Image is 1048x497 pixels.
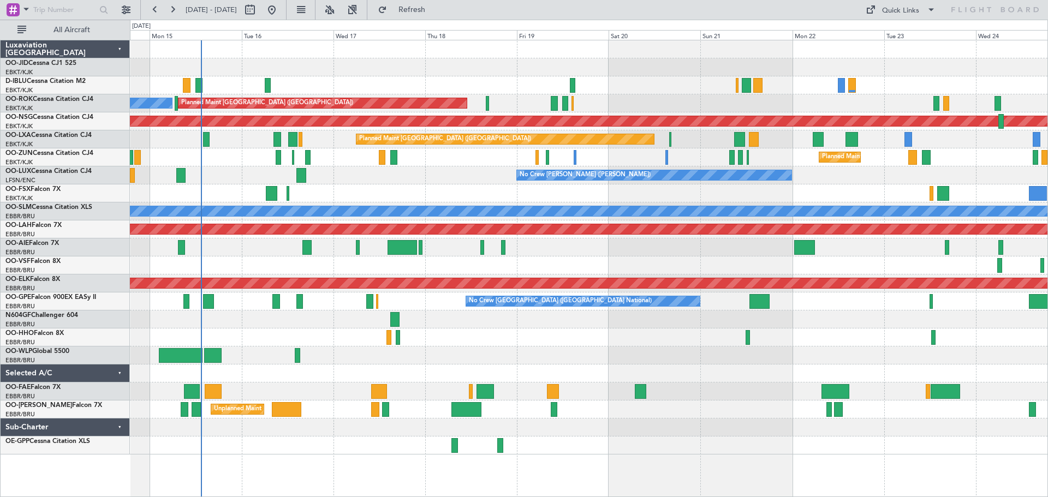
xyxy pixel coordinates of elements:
[33,2,96,18] input: Trip Number
[517,30,609,40] div: Fri 19
[5,284,35,292] a: EBBR/BRU
[5,78,27,85] span: D-IBLU
[700,30,792,40] div: Sun 21
[150,30,241,40] div: Mon 15
[884,30,976,40] div: Tue 23
[520,167,651,183] div: No Crew [PERSON_NAME] ([PERSON_NAME])
[5,96,93,103] a: OO-ROKCessna Citation CJ4
[5,258,61,265] a: OO-VSFFalcon 8X
[5,356,35,364] a: EBBR/BRU
[5,86,33,94] a: EBKT/KJK
[793,30,884,40] div: Mon 22
[5,140,33,148] a: EBKT/KJK
[822,149,949,165] div: Planned Maint Kortrijk-[GEOGRAPHIC_DATA]
[5,132,31,139] span: OO-LXA
[5,114,33,121] span: OO-NSG
[5,240,29,247] span: OO-AIE
[609,30,700,40] div: Sat 20
[5,302,35,310] a: EBBR/BRU
[5,230,35,238] a: EBBR/BRU
[5,384,61,391] a: OO-FAEFalcon 7X
[5,194,33,202] a: EBKT/KJK
[5,60,76,67] a: OO-JIDCessna CJ1 525
[5,248,35,256] a: EBBR/BRU
[5,150,93,157] a: OO-ZUNCessna Citation CJ4
[5,240,59,247] a: OO-AIEFalcon 7X
[242,30,334,40] div: Tue 16
[5,402,102,409] a: OO-[PERSON_NAME]Falcon 7X
[5,96,33,103] span: OO-ROK
[5,258,31,265] span: OO-VSF
[5,438,90,445] a: OE-GPPCessna Citation XLS
[5,168,92,175] a: OO-LUXCessna Citation CJ4
[5,312,78,319] a: N604GFChallenger 604
[5,438,29,445] span: OE-GPP
[5,222,62,229] a: OO-LAHFalcon 7X
[5,338,35,346] a: EBBR/BRU
[334,30,425,40] div: Wed 17
[5,266,35,274] a: EBBR/BRU
[5,68,33,76] a: EBKT/KJK
[5,402,72,409] span: OO-[PERSON_NAME]
[28,26,115,34] span: All Aircraft
[5,104,33,112] a: EBKT/KJK
[5,212,35,220] a: EBBR/BRU
[5,78,86,85] a: D-IBLUCessna Citation M2
[5,204,32,211] span: OO-SLM
[5,276,60,283] a: OO-ELKFalcon 8X
[5,204,92,211] a: OO-SLMCessna Citation XLS
[5,392,35,400] a: EBBR/BRU
[5,132,92,139] a: OO-LXACessna Citation CJ4
[5,384,31,391] span: OO-FAE
[12,21,118,39] button: All Aircraft
[5,312,31,319] span: N604GF
[5,222,32,229] span: OO-LAH
[359,131,531,147] div: Planned Maint [GEOGRAPHIC_DATA] ([GEOGRAPHIC_DATA])
[5,158,33,166] a: EBKT/KJK
[132,22,151,31] div: [DATE]
[5,294,31,301] span: OO-GPE
[5,168,31,175] span: OO-LUX
[5,330,64,337] a: OO-HHOFalcon 8X
[5,122,33,130] a: EBKT/KJK
[5,348,69,355] a: OO-WLPGlobal 5500
[425,30,517,40] div: Thu 18
[469,293,652,309] div: No Crew [GEOGRAPHIC_DATA] ([GEOGRAPHIC_DATA] National)
[5,60,28,67] span: OO-JID
[5,150,33,157] span: OO-ZUN
[5,186,61,193] a: OO-FSXFalcon 7X
[5,176,35,184] a: LFSN/ENC
[5,320,35,328] a: EBBR/BRU
[5,330,34,337] span: OO-HHO
[214,401,419,417] div: Unplanned Maint [GEOGRAPHIC_DATA] ([GEOGRAPHIC_DATA] National)
[389,6,435,14] span: Refresh
[373,1,438,19] button: Refresh
[5,114,93,121] a: OO-NSGCessna Citation CJ4
[882,5,919,16] div: Quick Links
[5,294,96,301] a: OO-GPEFalcon 900EX EASy II
[181,95,353,111] div: Planned Maint [GEOGRAPHIC_DATA] ([GEOGRAPHIC_DATA])
[5,348,32,355] span: OO-WLP
[5,276,30,283] span: OO-ELK
[186,5,237,15] span: [DATE] - [DATE]
[860,1,941,19] button: Quick Links
[5,186,31,193] span: OO-FSX
[5,410,35,418] a: EBBR/BRU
